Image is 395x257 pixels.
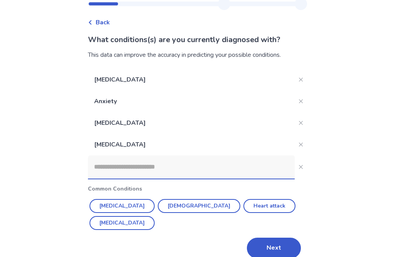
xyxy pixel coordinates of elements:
[295,138,307,151] button: Close
[96,18,110,27] span: Back
[89,216,155,230] button: [MEDICAL_DATA]
[88,90,295,112] p: Anxiety
[88,185,307,193] p: Common Conditions
[243,199,295,213] button: Heart attack
[88,112,295,134] p: [MEDICAL_DATA]
[88,50,307,60] div: This data can improve the accuracy in predicting your possible conditions.
[89,199,155,213] button: [MEDICAL_DATA]
[88,69,295,90] p: [MEDICAL_DATA]
[295,95,307,107] button: Close
[295,161,307,173] button: Close
[295,117,307,129] button: Close
[88,134,295,155] p: [MEDICAL_DATA]
[295,73,307,86] button: Close
[88,155,295,179] input: Close
[88,34,307,46] p: What conditions(s) are you currently diagnosed with?
[158,199,240,213] button: [DEMOGRAPHIC_DATA]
